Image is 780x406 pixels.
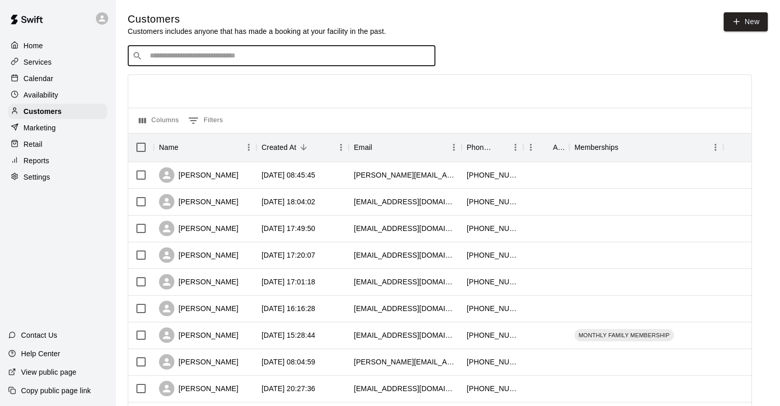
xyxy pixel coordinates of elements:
[467,223,518,234] div: +13097378473
[24,139,43,149] p: Retail
[574,329,674,341] div: MONTHLY FAMILY MEMBERSHIP
[24,123,56,133] p: Marketing
[354,133,372,162] div: Email
[24,90,58,100] p: Availability
[159,167,238,183] div: [PERSON_NAME]
[159,327,238,343] div: [PERSON_NAME]
[538,140,553,154] button: Sort
[8,54,107,70] a: Services
[8,38,107,53] a: Home
[8,169,107,185] a: Settings
[241,140,256,155] button: Menu
[467,303,518,314] div: +13093143451
[553,133,564,162] div: Age
[24,172,50,182] p: Settings
[262,250,315,260] div: 2025-10-14 17:20:07
[8,87,107,103] a: Availability
[154,133,256,162] div: Name
[354,383,456,394] div: cavanaghd01@gmail.com
[372,140,387,154] button: Sort
[136,112,182,129] button: Select columns
[159,194,238,209] div: [PERSON_NAME]
[354,197,456,207] div: zhao8018@gmail.com
[467,170,518,180] div: +13097818629
[8,153,107,168] a: Reports
[574,331,674,339] span: MONTHLY FAMILY MEMBERSHIP
[8,120,107,136] a: Marketing
[8,137,107,152] a: Retail
[159,221,238,236] div: [PERSON_NAME]
[128,12,386,26] h5: Customers
[159,247,238,263] div: [PERSON_NAME]
[159,133,178,162] div: Name
[159,381,238,396] div: [PERSON_NAME]
[262,357,315,367] div: 2025-10-14 08:04:59
[128,46,435,66] div: Search customers by name or email
[186,112,226,129] button: Show filters
[569,133,723,162] div: Memberships
[467,277,518,287] div: +16304791407
[446,140,462,155] button: Menu
[262,170,315,180] div: 2025-10-15 08:45:45
[8,71,107,86] a: Calendar
[354,277,456,287] div: abockenstedt@me.com
[467,133,493,162] div: Phone Number
[508,140,523,155] button: Menu
[708,140,723,155] button: Menu
[467,250,518,260] div: +13092300463
[493,140,508,154] button: Sort
[354,330,456,340] div: johnsonmarc@johndeere.com
[21,349,60,359] p: Help Center
[21,330,57,340] p: Contact Us
[354,170,456,180] div: steve@vfcdistributors.com
[159,354,238,370] div: [PERSON_NAME]
[333,140,349,155] button: Menu
[262,133,296,162] div: Created At
[296,140,311,154] button: Sort
[354,250,456,260] div: nicole2284@gmail.com
[462,133,523,162] div: Phone Number
[159,274,238,289] div: [PERSON_NAME]
[724,12,768,31] a: New
[262,383,315,394] div: 2025-10-13 20:27:36
[574,133,618,162] div: Memberships
[24,73,53,84] p: Calendar
[618,140,633,154] button: Sort
[262,303,315,314] div: 2025-10-14 16:16:28
[467,383,518,394] div: +13099447933
[262,330,315,340] div: 2025-10-14 15:28:44
[159,301,238,316] div: [PERSON_NAME]
[262,277,315,287] div: 2025-10-14 17:01:18
[467,357,518,367] div: +13092699680
[262,223,315,234] div: 2025-10-14 17:49:50
[354,303,456,314] div: elstone2009@yahoo.com
[24,106,62,117] p: Customers
[21,367,76,377] p: View public page
[354,223,456,234] div: wennmacherj@gmail.com
[262,197,315,207] div: 2025-10-14 18:04:02
[349,133,462,162] div: Email
[523,140,538,155] button: Menu
[467,197,518,207] div: +13195129858
[523,133,569,162] div: Age
[467,330,518,340] div: +15635490457
[256,133,349,162] div: Created At
[21,385,91,396] p: Copy public page link
[128,26,386,36] p: Customers includes anyone that has made a booking at your facility in the past.
[24,156,49,166] p: Reports
[354,357,456,367] div: matson@hormonerevive.com
[24,57,52,67] p: Services
[178,140,193,154] button: Sort
[24,41,43,51] p: Home
[8,104,107,119] a: Customers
